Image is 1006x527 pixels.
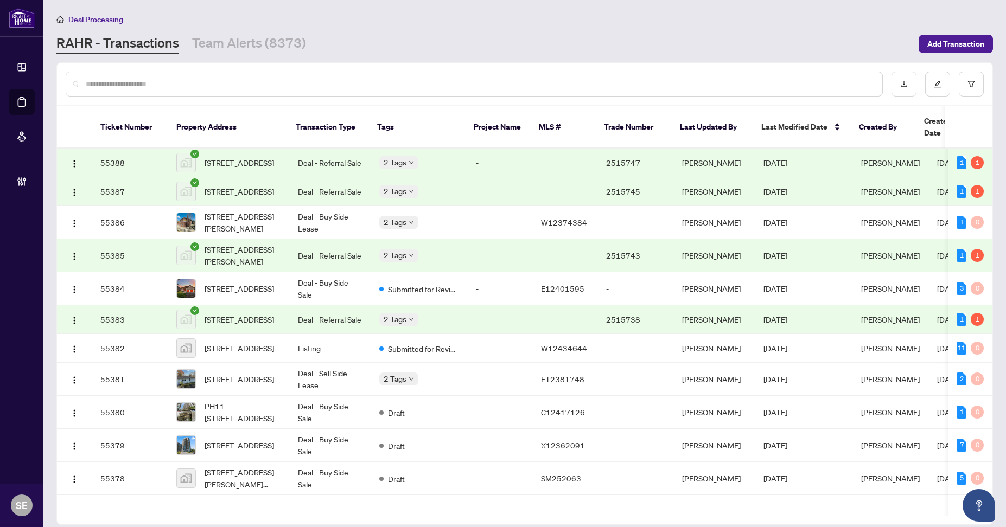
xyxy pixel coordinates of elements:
[66,247,83,264] button: Logo
[409,376,414,382] span: down
[763,440,787,450] span: [DATE]
[861,158,920,168] span: [PERSON_NAME]
[861,407,920,417] span: [PERSON_NAME]
[70,159,79,168] img: Logo
[205,243,281,267] span: [STREET_ADDRESS][PERSON_NAME]
[92,396,168,429] td: 55380
[205,210,281,234] span: [STREET_ADDRESS][PERSON_NAME]
[409,317,414,322] span: down
[963,489,995,522] button: Open asap
[66,470,83,487] button: Logo
[205,466,281,490] span: [STREET_ADDRESS][PERSON_NAME] [PERSON_NAME], ON P6C 3G5, [GEOGRAPHIC_DATA]
[289,177,371,206] td: Deal - Referral Sale
[168,106,287,149] th: Property Address
[467,334,532,363] td: -
[66,339,83,357] button: Logo
[541,284,584,293] span: E12401595
[289,305,371,334] td: Deal - Referral Sale
[937,284,961,293] span: [DATE]
[957,156,966,169] div: 1
[467,363,532,396] td: -
[409,160,414,165] span: down
[673,334,755,363] td: [PERSON_NAME]
[900,80,908,88] span: download
[205,313,274,325] span: [STREET_ADDRESS]
[467,149,532,177] td: -
[66,403,83,421] button: Logo
[971,185,984,198] div: 1
[177,279,195,298] img: thumbnail-img
[957,216,966,229] div: 1
[673,177,755,206] td: [PERSON_NAME]
[541,374,584,384] span: E12381748
[205,157,274,169] span: [STREET_ADDRESS]
[937,187,961,196] span: [DATE]
[934,80,941,88] span: edit
[289,272,371,305] td: Deal - Buy Side Sale
[861,473,920,483] span: [PERSON_NAME]
[289,429,371,462] td: Deal - Buy Side Sale
[597,149,673,177] td: 2515747
[763,250,787,260] span: [DATE]
[971,439,984,452] div: 0
[368,106,465,149] th: Tags
[384,156,406,169] span: 2 Tags
[541,440,585,450] span: X12362091
[70,475,79,484] img: Logo
[66,370,83,388] button: Logo
[205,439,274,451] span: [STREET_ADDRESS]
[763,284,787,293] span: [DATE]
[673,305,755,334] td: [PERSON_NAME]
[861,440,920,450] span: [PERSON_NAME]
[289,462,371,495] td: Deal - Buy Side Sale
[937,473,961,483] span: [DATE]
[467,177,532,206] td: -
[957,249,966,262] div: 1
[673,429,755,462] td: [PERSON_NAME]
[388,343,459,355] span: Submitted for Review
[957,282,966,295] div: 3
[70,219,79,228] img: Logo
[92,239,168,272] td: 55385
[205,185,274,197] span: [STREET_ADDRESS]
[971,313,984,326] div: 1
[957,406,966,419] div: 1
[190,306,199,315] span: check-circle
[92,272,168,305] td: 55384
[971,282,984,295] div: 0
[66,311,83,328] button: Logo
[56,34,179,54] a: RAHR - Transactions
[66,280,83,297] button: Logo
[971,216,984,229] div: 0
[671,106,753,149] th: Last Updated By
[861,250,920,260] span: [PERSON_NAME]
[673,363,755,396] td: [PERSON_NAME]
[937,217,961,227] span: [DATE]
[595,106,671,149] th: Trade Number
[861,284,920,293] span: [PERSON_NAME]
[937,250,961,260] span: [DATE]
[673,239,755,272] td: [PERSON_NAME]
[66,436,83,454] button: Logo
[388,440,405,452] span: Draft
[541,217,587,227] span: W12374384
[70,316,79,325] img: Logo
[971,472,984,485] div: 0
[959,72,984,97] button: filter
[541,407,585,417] span: C12417126
[70,376,79,384] img: Logo
[289,396,371,429] td: Deal - Buy Side Sale
[177,182,195,201] img: thumbnail-img
[70,188,79,197] img: Logo
[597,429,673,462] td: -
[177,246,195,265] img: thumbnail-img
[937,374,961,384] span: [DATE]
[205,373,274,385] span: [STREET_ADDRESS]
[66,214,83,231] button: Logo
[597,272,673,305] td: -
[287,106,368,149] th: Transaction Type
[763,473,787,483] span: [DATE]
[971,156,984,169] div: 1
[861,187,920,196] span: [PERSON_NAME]
[861,217,920,227] span: [PERSON_NAME]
